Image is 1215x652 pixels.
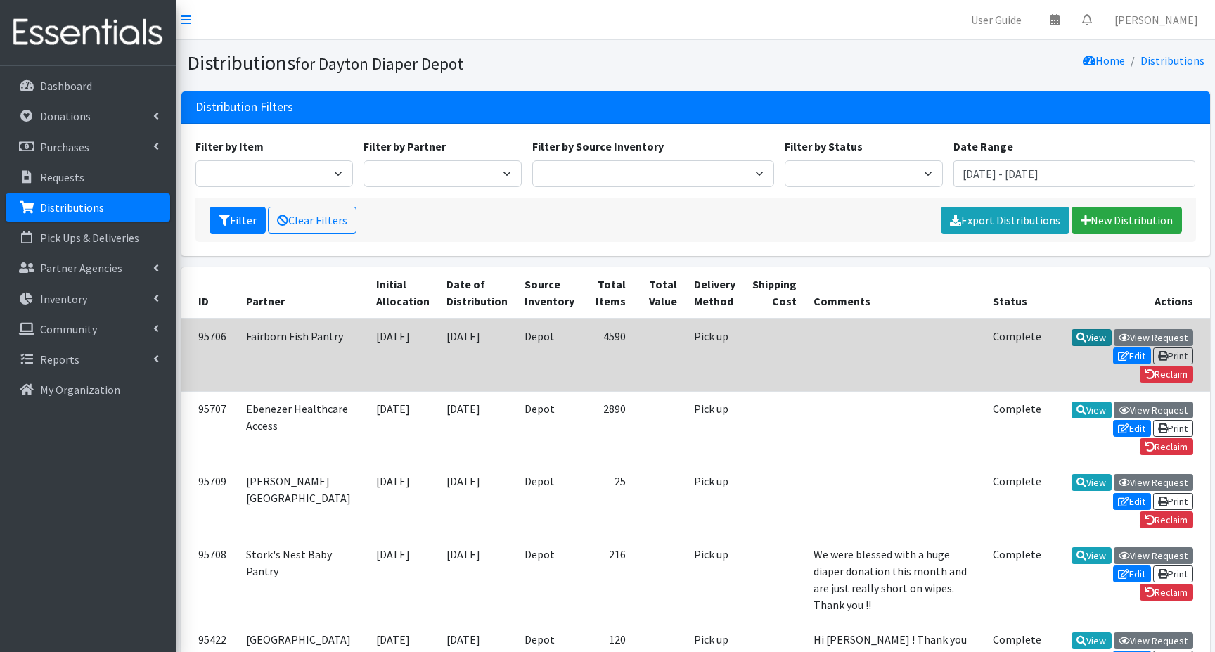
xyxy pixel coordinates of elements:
[438,267,516,319] th: Date of Distribution
[438,464,516,537] td: [DATE]
[1083,53,1125,68] a: Home
[1103,6,1209,34] a: [PERSON_NAME]
[686,537,744,622] td: Pick up
[785,138,863,155] label: Filter by Status
[1072,632,1112,649] a: View
[40,231,139,245] p: Pick Ups & Deliveries
[516,537,583,622] td: Depot
[805,267,984,319] th: Comments
[686,319,744,392] td: Pick up
[6,315,170,343] a: Community
[1114,474,1193,491] a: View Request
[1114,329,1193,346] a: View Request
[438,391,516,464] td: [DATE]
[40,170,84,184] p: Requests
[583,391,634,464] td: 2890
[1140,53,1204,68] a: Distributions
[686,391,744,464] td: Pick up
[368,391,438,464] td: [DATE]
[438,319,516,392] td: [DATE]
[181,267,238,319] th: ID
[1072,402,1112,418] a: View
[532,138,664,155] label: Filter by Source Inventory
[40,322,97,336] p: Community
[6,72,170,100] a: Dashboard
[368,464,438,537] td: [DATE]
[960,6,1033,34] a: User Guide
[6,193,170,222] a: Distributions
[40,79,92,93] p: Dashboard
[1153,347,1193,364] a: Print
[1114,632,1193,649] a: View Request
[686,267,744,319] th: Delivery Method
[40,352,79,366] p: Reports
[238,391,368,464] td: Ebenezer Healthcare Access
[1113,347,1151,364] a: Edit
[634,267,686,319] th: Total Value
[583,319,634,392] td: 4590
[583,464,634,537] td: 25
[1113,565,1151,582] a: Edit
[181,464,238,537] td: 95709
[1140,366,1193,383] a: Reclaim
[1072,547,1112,564] a: View
[1113,493,1151,510] a: Edit
[1072,207,1182,234] a: New Distribution
[1113,420,1151,437] a: Edit
[238,464,368,537] td: [PERSON_NAME][GEOGRAPHIC_DATA]
[516,267,583,319] th: Source Inventory
[984,464,1050,537] td: Complete
[686,464,744,537] td: Pick up
[181,537,238,622] td: 95708
[6,224,170,252] a: Pick Ups & Deliveries
[368,537,438,622] td: [DATE]
[268,207,356,234] a: Clear Filters
[6,285,170,313] a: Inventory
[238,537,368,622] td: Stork's Nest Baby Pantry
[516,391,583,464] td: Depot
[984,537,1050,622] td: Complete
[6,345,170,373] a: Reports
[40,292,87,306] p: Inventory
[1140,438,1193,455] a: Reclaim
[1140,584,1193,601] a: Reclaim
[953,160,1196,187] input: January 1, 2011 - December 31, 2011
[210,207,266,234] button: Filter
[516,319,583,392] td: Depot
[6,133,170,161] a: Purchases
[40,200,104,215] p: Distributions
[181,391,238,464] td: 95707
[1072,474,1112,491] a: View
[368,267,438,319] th: Initial Allocation
[6,9,170,56] img: HumanEssentials
[40,109,91,123] p: Donations
[364,138,446,155] label: Filter by Partner
[368,319,438,392] td: [DATE]
[1050,267,1210,319] th: Actions
[805,537,984,622] td: We were blessed with a huge diaper donation this month and are just really short on wipes. Thank ...
[40,140,89,154] p: Purchases
[187,51,690,75] h1: Distributions
[984,267,1050,319] th: Status
[40,261,122,275] p: Partner Agencies
[438,537,516,622] td: [DATE]
[984,319,1050,392] td: Complete
[6,163,170,191] a: Requests
[40,383,120,397] p: My Organization
[516,464,583,537] td: Depot
[1153,420,1193,437] a: Print
[295,53,463,74] small: for Dayton Diaper Depot
[1072,329,1112,346] a: View
[953,138,1013,155] label: Date Range
[583,267,634,319] th: Total Items
[195,100,293,115] h3: Distribution Filters
[1140,511,1193,528] a: Reclaim
[1153,493,1193,510] a: Print
[238,267,368,319] th: Partner
[6,376,170,404] a: My Organization
[941,207,1069,234] a: Export Distributions
[238,319,368,392] td: Fairborn Fish Pantry
[1114,547,1193,564] a: View Request
[583,537,634,622] td: 216
[6,102,170,130] a: Donations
